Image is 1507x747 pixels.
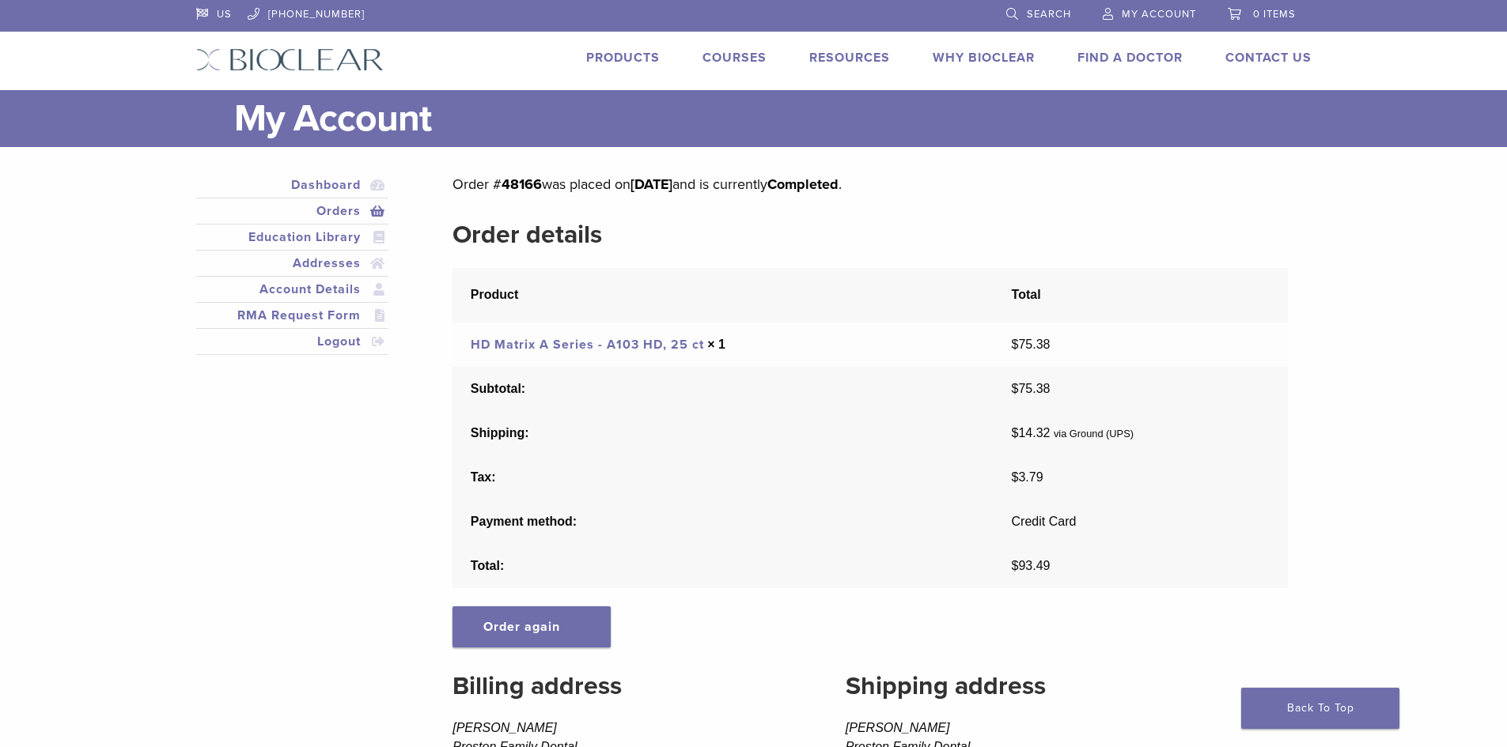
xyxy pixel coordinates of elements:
[1225,50,1312,66] a: Contact Us
[1012,382,1051,395] span: 75.38
[502,175,542,193] mark: 48166
[196,172,389,374] nav: Account pages
[452,667,797,705] h2: Billing address
[586,50,660,66] a: Products
[199,254,386,273] a: Addresses
[196,48,384,71] img: Bioclear
[630,175,672,193] mark: [DATE]
[994,268,1288,323] th: Total
[452,411,994,455] th: Shipping:
[452,544,994,588] th: Total:
[471,337,704,353] a: HD Matrix A Series - A103 HD, 25 ct
[1012,470,1043,484] span: 3.79
[1012,338,1019,351] span: $
[1027,8,1071,21] span: Search
[452,455,994,500] th: Tax:
[1077,50,1183,66] a: Find A Doctor
[1012,559,1051,572] span: 93.49
[234,90,1312,147] h1: My Account
[1241,688,1399,729] a: Back To Top
[809,50,890,66] a: Resources
[1122,8,1196,21] span: My Account
[1012,559,1019,572] span: $
[1012,470,1019,484] span: $
[452,216,1287,254] h2: Order details
[1253,8,1296,21] span: 0 items
[702,50,767,66] a: Courses
[452,606,611,647] a: Order again
[199,175,386,194] a: Dashboard
[452,500,994,544] th: Payment method:
[199,280,386,299] a: Account Details
[1012,382,1019,395] span: $
[707,338,725,351] strong: × 1
[933,50,1035,66] a: Why Bioclear
[452,268,994,323] th: Product
[1012,338,1051,351] bdi: 75.38
[846,667,1288,705] h2: Shipping address
[1012,426,1051,440] span: 14.32
[199,332,386,351] a: Logout
[199,228,386,247] a: Education Library
[767,175,839,193] mark: Completed
[1012,426,1019,440] span: $
[994,500,1288,544] td: Credit Card
[199,306,386,325] a: RMA Request Form
[452,172,1287,196] p: Order # was placed on and is currently .
[452,367,994,411] th: Subtotal:
[1054,428,1134,440] small: via Ground (UPS)
[199,202,386,221] a: Orders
